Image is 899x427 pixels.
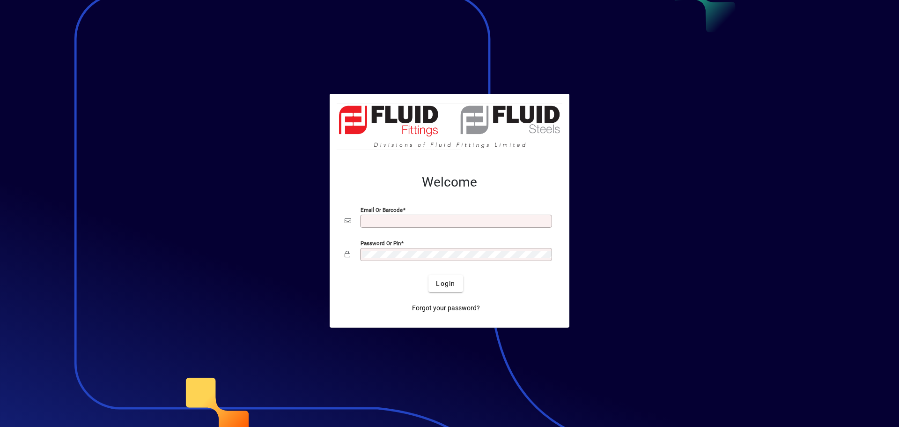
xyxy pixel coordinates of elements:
a: Forgot your password? [408,300,484,316]
h2: Welcome [345,174,554,190]
button: Login [428,275,463,292]
span: Forgot your password? [412,303,480,313]
mat-label: Email or Barcode [361,207,403,213]
mat-label: Password or Pin [361,240,401,247]
span: Login [436,279,455,289]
